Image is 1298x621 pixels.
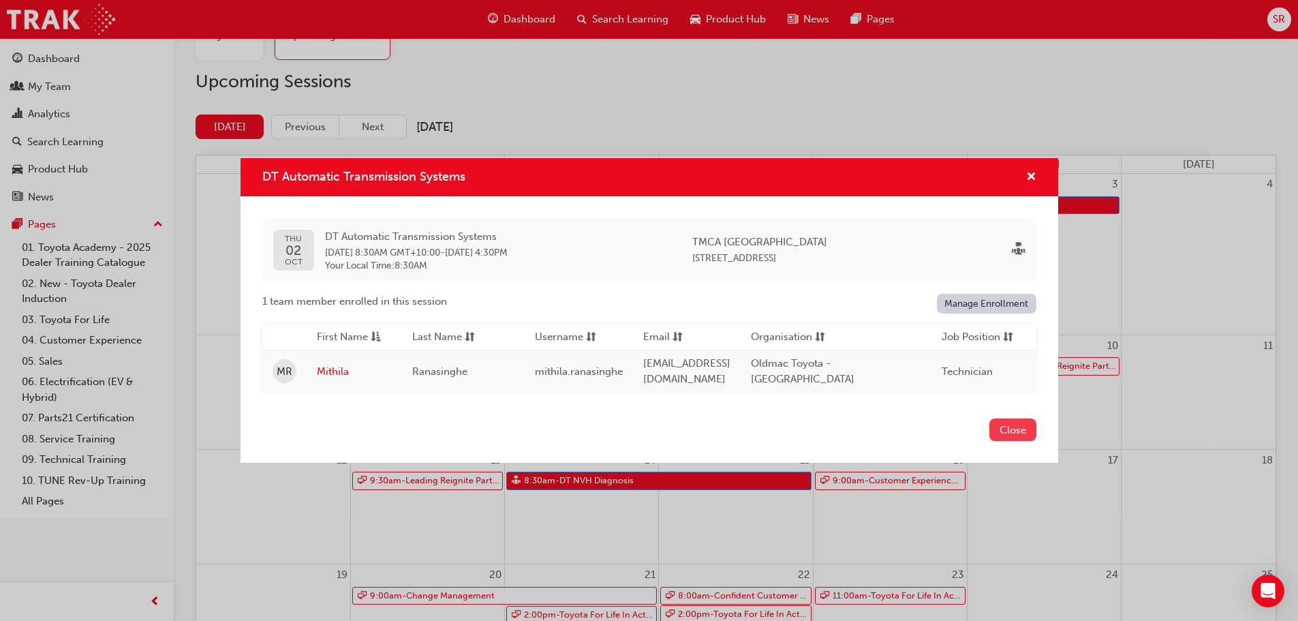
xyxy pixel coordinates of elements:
[1012,243,1025,258] span: sessionType_FACE_TO_FACE-icon
[277,364,292,380] span: MR
[692,234,827,250] span: TMCA [GEOGRAPHIC_DATA]
[317,329,368,346] span: First Name
[643,329,670,346] span: Email
[1026,169,1036,186] button: cross-icon
[815,329,825,346] span: sorting-icon
[1252,575,1284,607] div: Open Intercom Messenger
[412,329,487,346] button: Last Namesorting-icon
[285,258,303,267] span: OCT
[262,294,447,309] span: 1 team member enrolled in this session
[989,419,1036,441] button: Close
[692,252,776,264] span: [STREET_ADDRESS]
[751,329,826,346] button: Organisationsorting-icon
[942,329,1017,346] button: Job Positionsorting-icon
[412,365,467,378] span: Ranasinghe
[317,364,392,380] a: Mithila
[1026,172,1036,184] span: cross-icon
[325,247,440,258] span: 02 Oct 2025 8:30AM GMT+10:00
[535,329,583,346] span: Username
[285,234,303,243] span: THU
[465,329,475,346] span: sorting-icon
[586,329,596,346] span: sorting-icon
[942,329,1000,346] span: Job Position
[241,158,1058,464] div: DT Automatic Transmission Systems
[535,329,610,346] button: Usernamesorting-icon
[535,365,623,378] span: mithila.ranasinghe
[445,247,508,258] span: 03 Oct 2025 4:30PM
[371,329,381,346] span: asc-icon
[643,329,718,346] button: Emailsorting-icon
[325,260,508,272] span: Your Local Time : 8:30AM
[325,229,508,272] div: -
[317,329,392,346] button: First Nameasc-icon
[643,357,730,385] span: [EMAIL_ADDRESS][DOMAIN_NAME]
[942,365,993,378] span: Technician
[751,329,812,346] span: Organisation
[325,229,508,245] span: DT Automatic Transmission Systems
[937,294,1036,314] a: Manage Enrollment
[412,329,462,346] span: Last Name
[673,329,683,346] span: sorting-icon
[262,169,465,184] span: DT Automatic Transmission Systems
[751,357,854,385] span: Oldmac Toyota - [GEOGRAPHIC_DATA]
[1003,329,1013,346] span: sorting-icon
[285,243,303,258] span: 02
